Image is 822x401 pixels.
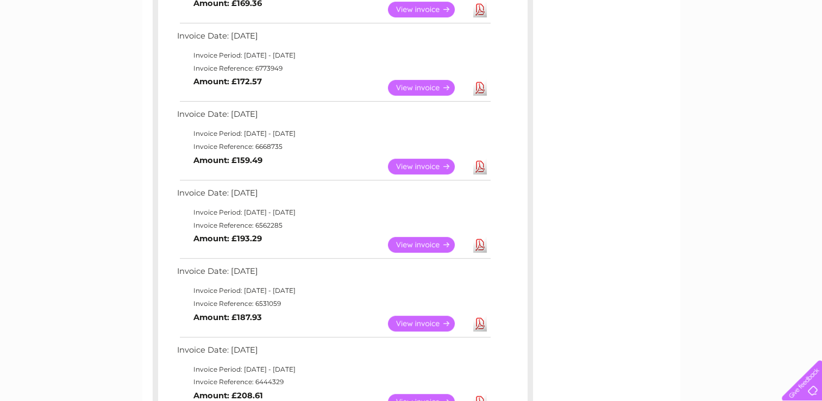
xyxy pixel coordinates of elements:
[388,237,468,253] a: View
[174,107,492,127] td: Invoice Date: [DATE]
[388,80,468,96] a: View
[193,234,262,243] b: Amount: £193.29
[174,49,492,62] td: Invoice Period: [DATE] - [DATE]
[473,2,487,17] a: Download
[29,28,84,61] img: logo.png
[658,46,682,54] a: Energy
[388,159,468,174] a: View
[193,391,263,400] b: Amount: £208.61
[193,155,262,165] b: Amount: £159.49
[193,312,262,322] b: Amount: £187.93
[388,316,468,331] a: View
[193,77,262,86] b: Amount: £172.57
[174,186,492,206] td: Invoice Date: [DATE]
[631,46,651,54] a: Water
[174,29,492,49] td: Invoice Date: [DATE]
[688,46,721,54] a: Telecoms
[174,363,492,376] td: Invoice Period: [DATE] - [DATE]
[750,46,776,54] a: Contact
[174,62,492,75] td: Invoice Reference: 6773949
[473,159,487,174] a: Download
[174,284,492,297] td: Invoice Period: [DATE] - [DATE]
[388,2,468,17] a: View
[174,206,492,219] td: Invoice Period: [DATE] - [DATE]
[174,343,492,363] td: Invoice Date: [DATE]
[727,46,743,54] a: Blog
[473,316,487,331] a: Download
[174,219,492,232] td: Invoice Reference: 6562285
[174,140,492,153] td: Invoice Reference: 6668735
[174,297,492,310] td: Invoice Reference: 6531059
[617,5,692,19] a: 0333 014 3131
[473,80,487,96] a: Download
[174,127,492,140] td: Invoice Period: [DATE] - [DATE]
[155,6,668,53] div: Clear Business is a trading name of Verastar Limited (registered in [GEOGRAPHIC_DATA] No. 3667643...
[174,375,492,389] td: Invoice Reference: 6444329
[786,46,812,54] a: Log out
[473,237,487,253] a: Download
[174,264,492,284] td: Invoice Date: [DATE]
